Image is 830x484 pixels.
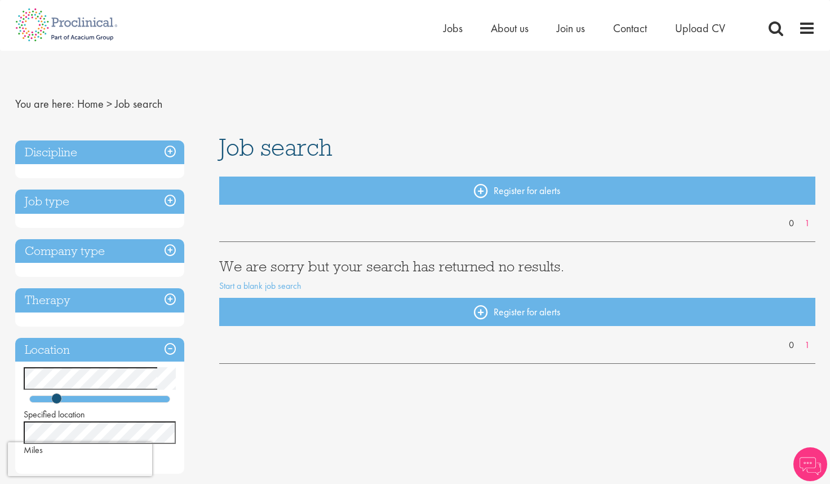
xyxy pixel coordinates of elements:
a: 1 [799,339,815,352]
h3: We are sorry but your search has returned no results. [219,259,815,274]
a: 0 [783,217,800,230]
h3: Discipline [15,140,184,165]
a: breadcrumb link [77,96,104,111]
a: Register for alerts [219,177,815,205]
a: 1 [799,217,815,230]
h3: Location [15,338,184,362]
a: Start a blank job search [219,280,301,292]
span: Job search [115,96,162,111]
img: Chatbot [793,447,827,481]
a: Register for alerts [219,298,815,326]
span: Job search [219,132,332,162]
h3: Job type [15,190,184,214]
a: Jobs [443,21,463,36]
iframe: reCAPTCHA [8,442,152,476]
a: Join us [557,21,585,36]
a: 0 [783,339,800,352]
a: About us [491,21,529,36]
span: Specified location [24,408,85,420]
span: > [106,96,112,111]
h3: Company type [15,239,184,263]
span: You are here: [15,96,74,111]
h3: Therapy [15,288,184,313]
a: Upload CV [675,21,725,36]
a: Contact [613,21,647,36]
